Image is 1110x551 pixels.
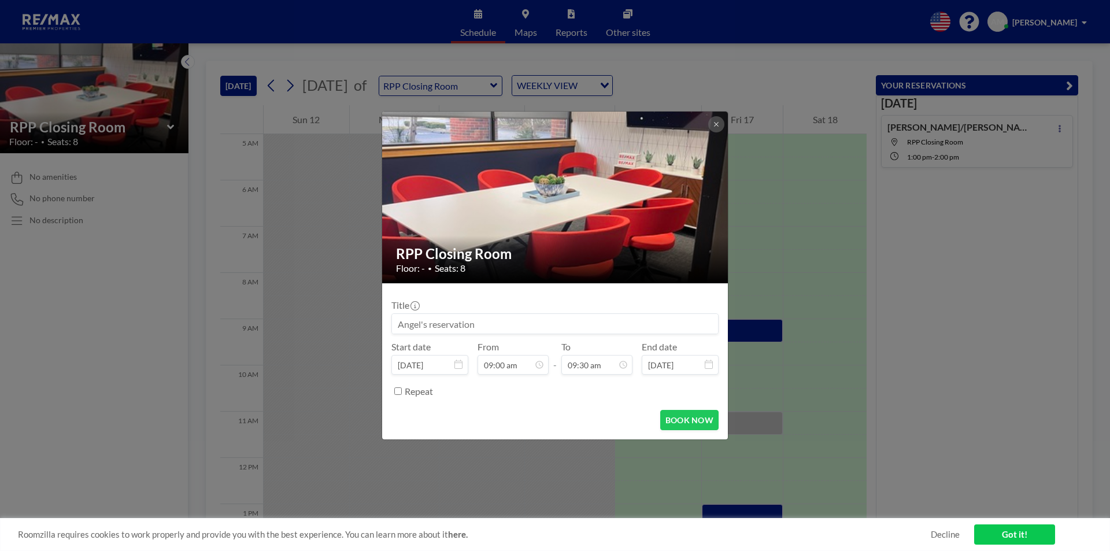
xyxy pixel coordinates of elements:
[642,341,677,353] label: End date
[553,345,557,371] span: -
[391,299,419,311] label: Title
[405,386,433,397] label: Repeat
[931,529,960,540] a: Decline
[561,341,571,353] label: To
[428,264,432,273] span: •
[435,262,465,274] span: Seats: 8
[396,245,715,262] h2: RPP Closing Room
[478,341,499,353] label: From
[392,314,718,334] input: Angel's reservation
[391,341,431,353] label: Start date
[396,262,425,274] span: Floor: -
[974,524,1055,545] a: Got it!
[660,410,719,430] button: BOOK NOW
[448,529,468,539] a: here.
[18,529,931,540] span: Roomzilla requires cookies to work properly and provide you with the best experience. You can lea...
